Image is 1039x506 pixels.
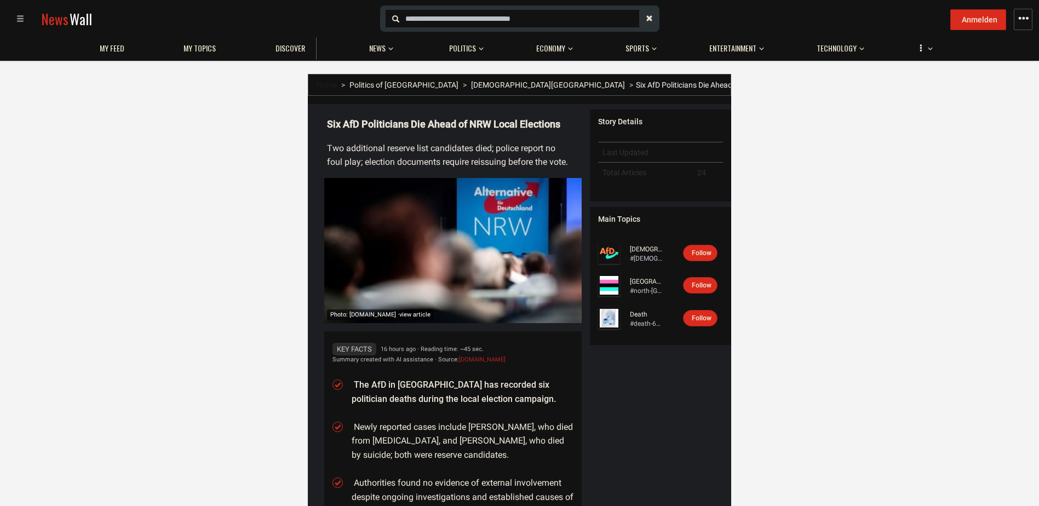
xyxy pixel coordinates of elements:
[349,81,458,89] a: Politics of [GEOGRAPHIC_DATA]
[692,249,711,257] span: Follow
[950,9,1006,30] button: Anmelden
[630,319,663,329] div: #death-63b257475c771
[332,344,573,365] div: 16 hours ago · Reading time: ~45 sec. Summary created with AI assistance · Source:
[352,420,573,462] li: Newly reported cases include [PERSON_NAME], who died from [MEDICAL_DATA], and [PERSON_NAME], who ...
[531,38,571,59] a: Economy
[399,311,430,318] span: view article
[817,43,857,53] span: Technology
[598,214,723,225] div: Main Topics
[317,81,337,89] a: Home
[630,310,663,319] a: Death
[364,33,397,59] button: News
[536,43,565,53] span: Economy
[630,277,663,286] a: [GEOGRAPHIC_DATA]
[70,9,92,29] span: Wall
[620,33,657,59] button: Sports
[598,307,620,329] img: Profile picture of Death
[693,163,723,183] td: 24
[962,15,997,24] span: Anmelden
[692,281,711,289] span: Follow
[625,43,649,53] span: Sports
[598,116,723,127] div: Story Details
[704,38,762,59] a: Entertainment
[275,43,305,53] span: Discover
[704,33,764,59] button: Entertainment
[692,314,711,322] span: Follow
[444,33,484,59] button: Politics
[811,33,864,59] button: Technology
[352,378,573,406] li: The AfD in [GEOGRAPHIC_DATA] has recorded six politician deaths during the local election campaign.
[369,43,386,53] span: News
[459,356,506,363] a: [DOMAIN_NAME]
[630,286,663,296] div: #north-[GEOGRAPHIC_DATA]
[183,43,216,53] span: My topics
[598,163,692,183] td: Total Articles
[630,254,663,263] div: #[DEMOGRAPHIC_DATA][GEOGRAPHIC_DATA]
[636,81,812,89] span: Six AfD Politicians Die Ahead of NRW Local Elections
[444,38,481,59] a: Politics
[324,178,582,323] img: Preview image from welt.de
[598,242,620,264] img: Profile picture of Alternative for Germany
[41,9,68,29] span: News
[41,9,92,29] a: NewsWall
[531,33,573,59] button: Economy
[471,81,625,89] a: [DEMOGRAPHIC_DATA][GEOGRAPHIC_DATA]
[630,245,663,254] a: [DEMOGRAPHIC_DATA][GEOGRAPHIC_DATA]
[449,43,476,53] span: Politics
[598,142,692,163] td: Last Updated
[332,343,376,355] span: Key Facts
[811,38,862,59] a: Technology
[100,43,124,53] span: My Feed
[598,274,620,296] img: Profile picture of North Rhine-Westphalia
[324,178,582,323] a: Photo: [DOMAIN_NAME] ·view article
[364,38,391,59] a: News
[620,38,655,59] a: Sports
[327,309,434,320] div: Photo: [DOMAIN_NAME] ·
[709,43,756,53] span: Entertainment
